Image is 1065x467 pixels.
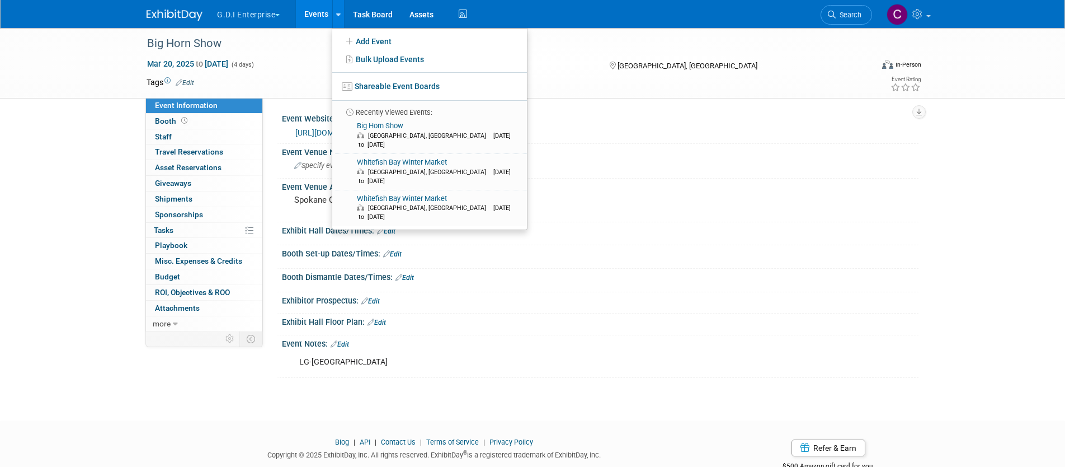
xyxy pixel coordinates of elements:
[417,438,425,446] span: |
[155,116,190,125] span: Booth
[336,118,522,153] a: Big Horn Show [GEOGRAPHIC_DATA], [GEOGRAPHIC_DATA] [DATE] to [DATE]
[336,154,522,190] a: Whitefish Bay Winter Market [GEOGRAPHIC_DATA], [GEOGRAPHIC_DATA] [DATE] to [DATE]
[155,194,192,203] span: Shipments
[155,163,222,172] span: Asset Reservations
[887,4,908,25] img: Clayton Stackpole
[146,98,262,113] a: Event Information
[230,61,254,68] span: (4 days)
[618,62,757,70] span: [GEOGRAPHIC_DATA], [GEOGRAPHIC_DATA]
[383,250,402,258] a: Edit
[146,316,262,331] a: more
[282,222,918,237] div: Exhibit Hall Dates/Times:
[282,292,918,307] div: Exhibitor Prospectus:
[294,195,535,205] pre: Spokane County Fair & Expo
[381,438,416,446] a: Contact Us
[372,438,379,446] span: |
[155,147,223,156] span: Travel Reservations
[295,128,397,137] a: [URL][DOMAIN_NAME][DATE]
[282,179,918,193] div: Event Venue Address:
[368,204,492,212] span: [GEOGRAPHIC_DATA], [GEOGRAPHIC_DATA]
[332,100,527,118] li: Recently Viewed Events:
[155,303,200,312] span: Attachments
[463,450,467,456] sup: ®
[146,223,262,238] a: Tasks
[360,438,370,446] a: API
[155,132,172,141] span: Staff
[291,351,795,373] div: LG-[GEOGRAPHIC_DATA]
[361,297,380,305] a: Edit
[147,10,202,21] img: ExhibitDay
[147,77,194,88] td: Tags
[146,207,262,222] a: Sponsorships
[489,438,533,446] a: Privacy Policy
[336,190,522,226] a: Whitefish Bay Winter Market [GEOGRAPHIC_DATA], [GEOGRAPHIC_DATA] [DATE] to [DATE]
[332,32,527,50] a: Add Event
[146,285,262,300] a: ROI, Objectives & ROO
[342,82,352,91] img: seventboard-3.png
[282,245,918,260] div: Booth Set-up Dates/Times:
[335,438,349,446] a: Blog
[147,447,722,460] div: Copyright © 2025 ExhibitDay, Inc. All rights reserved. ExhibitDay is a registered trademark of Ex...
[791,440,865,456] a: Refer & Earn
[146,176,262,191] a: Giveaways
[146,129,262,144] a: Staff
[155,288,230,297] span: ROI, Objectives & ROO
[282,110,918,125] div: Event Website:
[395,274,414,282] a: Edit
[377,227,395,235] a: Edit
[146,160,262,175] a: Asset Reservations
[357,132,511,148] span: [DATE] to [DATE]
[146,238,262,253] a: Playbook
[220,331,240,346] td: Personalize Event Tab Strip
[153,319,171,328] span: more
[895,60,921,69] div: In-Person
[154,226,173,235] span: Tasks
[155,272,180,281] span: Budget
[368,132,492,139] span: [GEOGRAPHIC_DATA], [GEOGRAPHIC_DATA]
[146,269,262,284] a: Budget
[357,169,511,185] span: [DATE] to [DATE]
[179,116,190,125] span: Booth not reserved yet
[426,438,479,446] a: Terms of Service
[146,254,262,269] a: Misc. Expenses & Credits
[882,60,893,69] img: Format-Inperson.png
[194,59,205,68] span: to
[282,314,918,328] div: Exhibit Hall Floor Plan:
[332,76,527,96] a: Shareable Event Boards
[143,34,855,54] div: Big Horn Show
[836,11,861,19] span: Search
[821,5,872,25] a: Search
[806,58,921,75] div: Event Format
[147,59,229,69] span: Mar 20, 2025 [DATE]
[331,340,349,348] a: Edit
[155,256,242,265] span: Misc. Expenses & Credits
[155,179,191,188] span: Giveaways
[146,144,262,160] a: Travel Reservations
[282,269,918,283] div: Booth Dismantle Dates/Times:
[155,210,203,219] span: Sponsorships
[146,192,262,207] a: Shipments
[890,77,921,82] div: Event Rating
[155,101,218,110] span: Event Information
[351,438,358,446] span: |
[294,161,384,170] span: Specify event venue name
[146,114,262,129] a: Booth
[332,50,527,68] a: Bulk Upload Events
[176,79,194,87] a: Edit
[282,144,918,158] div: Event Venue Name:
[368,169,492,176] span: [GEOGRAPHIC_DATA], [GEOGRAPHIC_DATA]
[480,438,488,446] span: |
[367,319,386,326] a: Edit
[282,335,918,350] div: Event Notes:
[155,241,187,250] span: Playbook
[146,301,262,316] a: Attachments
[240,331,263,346] td: Toggle Event Tabs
